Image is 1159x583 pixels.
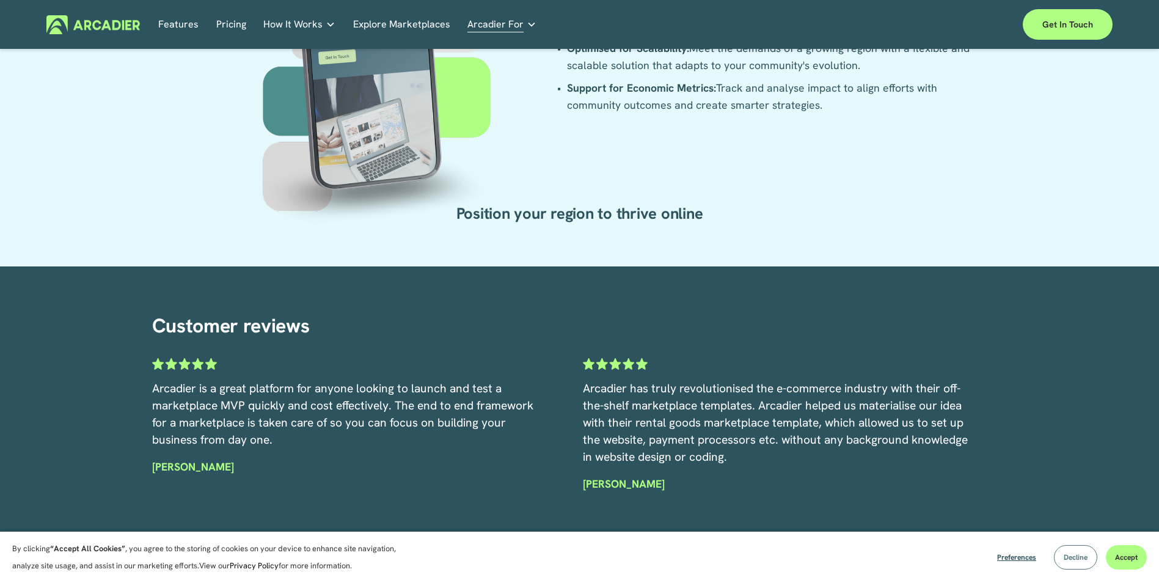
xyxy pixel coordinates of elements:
[158,15,199,34] a: Features
[1098,524,1159,583] iframe: Chat Widget
[997,552,1036,562] span: Preferences
[1064,552,1088,562] span: Decline
[583,380,971,466] p: Arcadier has truly revolutionised the e-commerce industry with their off-the-shelf marketplace te...
[263,16,323,33] span: How It Works
[583,477,665,491] strong: [PERSON_NAME]
[467,16,524,33] span: Arcadier For
[263,15,335,34] a: folder dropdown
[353,15,450,34] a: Explore Marketplaces
[1054,545,1097,570] button: Decline
[12,540,409,574] p: By clicking , you agree to the storing of cookies on your device to enhance site navigation, anal...
[988,545,1045,570] button: Preferences
[216,15,246,34] a: Pricing
[567,81,716,95] strong: Support for Economic Metrics:
[230,560,279,571] a: Privacy Policy
[152,380,541,449] p: Arcadier is a great platform for anyone looking to launch and test a marketplace MVP quickly and ...
[467,15,536,34] a: folder dropdown
[152,460,234,474] strong: [PERSON_NAME]
[152,314,1007,339] h2: Customer reviews
[567,79,970,114] p: Track and analyse impact to align efforts with community outcomes and create smarter strategies.
[567,40,970,74] p: Meet the demands of a growing region with a flexible and scalable solution that adapts to your co...
[46,15,140,34] img: Arcadier
[50,543,125,554] strong: “Accept All Cookies”
[371,204,787,223] h3: Position your region to thrive online
[1023,9,1113,40] a: Get in touch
